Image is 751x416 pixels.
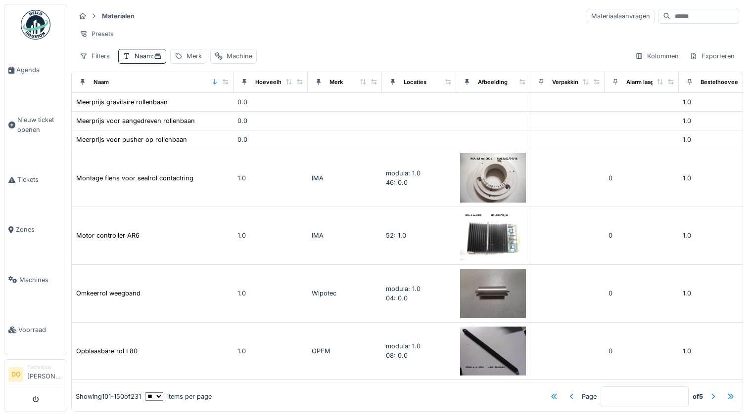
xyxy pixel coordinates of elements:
span: Tickets [17,175,63,184]
div: 1.0 [237,289,304,298]
div: Locaties [404,78,426,86]
a: Nieuw ticket openen [4,95,67,155]
a: Tickets [4,155,67,205]
span: 04: 0.0 [386,294,408,302]
span: 46: 0.0 [386,179,408,186]
img: Badge_color-CXgf-gQk.svg [21,10,50,40]
span: 08: 0.0 [386,352,408,359]
div: Opblaasbare rol L80 [76,346,138,356]
div: Montage flens voor sealrol contactring [76,173,193,183]
div: Wipotec [312,289,378,298]
span: Zones [16,225,63,234]
img: Opblaasbare rol L80 [460,327,526,376]
div: Merk [187,51,202,61]
span: Agenda [16,65,63,75]
li: DO [8,367,23,382]
div: 1.0 [683,346,749,356]
div: items per page [145,392,212,402]
img: Omkeerrol weegband [460,269,526,318]
div: Page [582,392,597,402]
div: 1.0 [683,97,749,107]
a: Agenda [4,45,67,95]
div: Exporteren [685,49,739,63]
div: Verpakking [552,78,582,86]
div: Naam [135,51,162,61]
div: Alarm laag niveau [626,78,674,86]
div: 1.0 [683,289,749,298]
div: 0.0 [237,116,304,125]
img: Montage flens voor sealrol contactring [460,153,526,203]
div: Merk [329,78,343,86]
div: Omkeerrol weegband [76,289,141,298]
span: modula: 1.0 [386,342,421,350]
a: DO Technicus[PERSON_NAME] [8,364,63,387]
div: Meerprijs gravitaire rollenbaan [76,97,168,107]
div: 1.0 [683,135,749,144]
div: IMA [312,173,378,183]
div: Showing 101 - 150 of 231 [76,392,141,402]
div: Hoeveelheid [255,78,290,86]
span: modula: 1.0 [386,285,421,292]
div: Materiaalaanvragen [587,9,655,23]
div: Kolommen [631,49,683,63]
span: : [152,52,162,60]
strong: of 5 [693,392,703,402]
li: [PERSON_NAME] [27,364,63,385]
div: Filters [75,49,114,63]
div: IMA [312,231,378,240]
div: 1.0 [683,173,749,183]
div: 1.0 [237,346,304,356]
div: Meerprijs voor aangedreven rollenbaan [76,116,195,125]
a: Voorraad [4,305,67,355]
div: 0.0 [237,97,304,107]
a: Zones [4,205,67,254]
div: 1.0 [237,173,304,183]
div: Motor controller AR6 [76,231,140,240]
div: Naam [94,78,109,86]
strong: Materialen [98,11,139,21]
img: Motor controller AR6 [460,211,526,260]
div: Machine [227,51,252,61]
span: Nieuw ticket openen [17,115,63,134]
span: modula: 1.0 [386,169,421,177]
span: Voorraad [18,325,63,334]
div: Afbeelding [478,78,508,86]
span: 52: 1.0 [386,232,406,239]
div: 0 [609,173,675,183]
div: 1.0 [237,231,304,240]
div: 0 [609,346,675,356]
span: Machines [19,275,63,285]
div: OPEM [312,346,378,356]
a: Machines [4,255,67,305]
div: Technicus [27,364,63,371]
div: Presets [75,27,118,41]
div: 0 [609,289,675,298]
div: 1.0 [683,231,749,240]
div: 1.0 [683,116,749,125]
div: 0.0 [237,135,304,144]
div: 0 [609,231,675,240]
div: Meerprijs voor pusher op rollenbaan [76,135,187,144]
